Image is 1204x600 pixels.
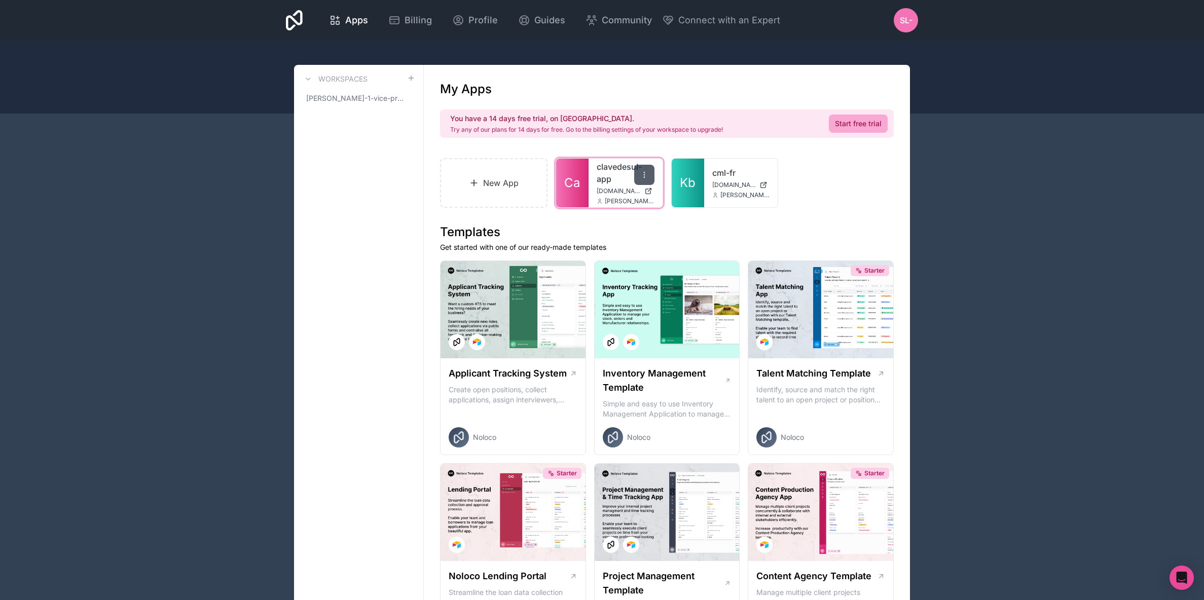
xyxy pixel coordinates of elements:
[720,191,770,199] span: [PERSON_NAME][EMAIL_ADDRESS][PERSON_NAME][DOMAIN_NAME]
[900,14,913,26] span: SL-
[440,81,492,97] h1: My Apps
[577,9,660,31] a: Community
[556,159,589,207] a: Ca
[781,432,804,442] span: Noloco
[473,338,481,346] img: Airtable Logo
[627,338,635,346] img: Airtable Logo
[678,13,780,27] span: Connect with an Expert
[603,399,732,419] p: Simple and easy to use Inventory Management Application to manage your stock, orders and Manufact...
[756,366,871,381] h1: Talent Matching Template
[302,89,415,107] a: [PERSON_NAME]-1-vice-presidente-workspace
[449,366,567,381] h1: Applicant Tracking System
[864,469,885,477] span: Starter
[756,569,871,583] h1: Content Agency Template
[444,9,506,31] a: Profile
[760,338,769,346] img: Airtable Logo
[557,469,577,477] span: Starter
[603,366,724,395] h1: Inventory Management Template
[453,541,461,549] img: Airtable Logo
[760,541,769,549] img: Airtable Logo
[627,541,635,549] img: Airtable Logo
[756,385,885,405] p: Identify, source and match the right talent to an open project or position with our Talent Matchi...
[440,224,894,240] h1: Templates
[602,13,652,27] span: Community
[1170,566,1194,590] div: Open Intercom Messenger
[345,13,368,27] span: Apps
[864,267,885,275] span: Starter
[712,181,770,189] a: [DOMAIN_NAME]
[473,432,496,442] span: Noloco
[672,159,704,207] a: Kb
[597,161,654,185] a: clavedesul-app
[603,569,724,597] h1: Project Management Template
[306,93,407,103] span: [PERSON_NAME]-1-vice-presidente-workspace
[440,158,548,208] a: New App
[440,242,894,252] p: Get started with one of our ready-made templates
[449,569,546,583] h1: Noloco Lending Portal
[534,13,565,27] span: Guides
[627,432,650,442] span: Noloco
[829,115,888,133] a: Start free trial
[380,9,440,31] a: Billing
[597,187,654,195] a: [DOMAIN_NAME]
[597,187,640,195] span: [DOMAIN_NAME]
[449,385,577,405] p: Create open positions, collect applications, assign interviewers, centralise candidate feedback a...
[712,167,770,179] a: cml-fr
[605,197,654,205] span: [PERSON_NAME][EMAIL_ADDRESS][PERSON_NAME][DOMAIN_NAME]
[302,73,368,85] a: Workspaces
[712,181,756,189] span: [DOMAIN_NAME]
[510,9,573,31] a: Guides
[450,114,723,124] h2: You have a 14 days free trial, on [GEOGRAPHIC_DATA].
[468,13,498,27] span: Profile
[450,126,723,134] p: Try any of our plans for 14 days for free. Go to the billing settings of your workspace to upgrade!
[405,13,432,27] span: Billing
[321,9,376,31] a: Apps
[680,175,696,191] span: Kb
[318,74,368,84] h3: Workspaces
[564,175,580,191] span: Ca
[662,13,780,27] button: Connect with an Expert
